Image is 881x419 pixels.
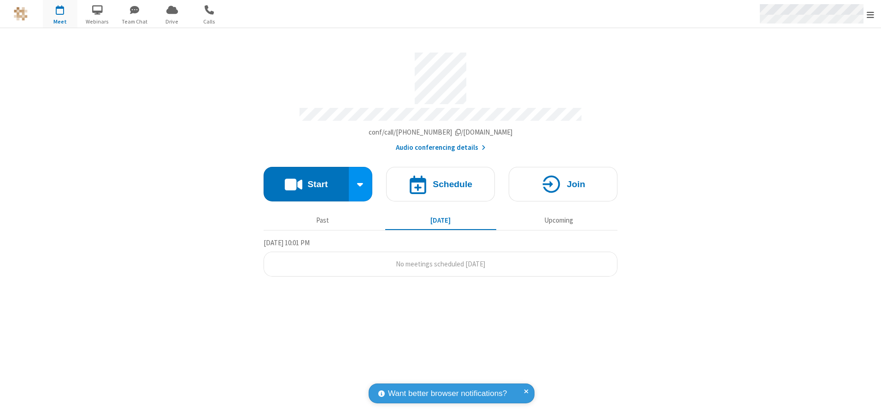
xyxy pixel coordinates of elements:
[349,167,373,201] div: Start conference options
[43,18,77,26] span: Meet
[192,18,227,26] span: Calls
[386,167,495,201] button: Schedule
[509,167,617,201] button: Join
[388,388,507,400] span: Want better browser notifications?
[396,142,486,153] button: Audio conferencing details
[503,212,614,229] button: Upcoming
[264,167,349,201] button: Start
[267,212,378,229] button: Past
[385,212,496,229] button: [DATE]
[264,46,617,153] section: Account details
[80,18,115,26] span: Webinars
[307,180,328,189] h4: Start
[567,180,585,189] h4: Join
[264,237,617,277] section: Today's Meetings
[396,260,485,268] span: No meetings scheduled [DATE]
[369,127,513,138] button: Copy my meeting room linkCopy my meeting room link
[117,18,152,26] span: Team Chat
[14,7,28,21] img: QA Selenium DO NOT DELETE OR CHANGE
[433,180,472,189] h4: Schedule
[264,238,310,247] span: [DATE] 10:01 PM
[369,128,513,136] span: Copy my meeting room link
[155,18,189,26] span: Drive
